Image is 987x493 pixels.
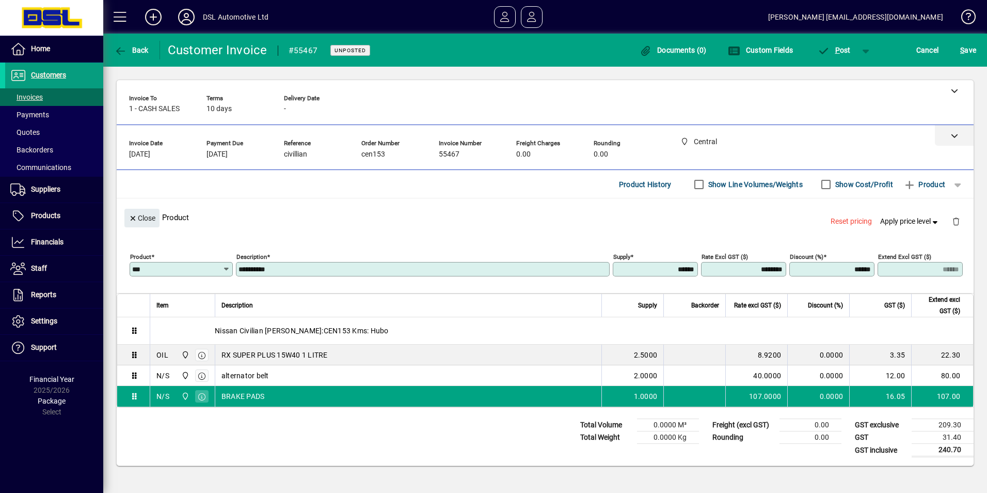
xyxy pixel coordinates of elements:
td: 0.00 [779,419,841,432]
div: OIL [156,350,168,360]
a: Suppliers [5,177,103,203]
mat-label: Discount (%) [790,253,823,260]
td: GST [850,432,912,444]
a: Payments [5,106,103,124]
span: ave [960,42,976,58]
button: Product [898,175,950,194]
button: Delete [944,209,968,234]
td: 0.0000 [787,365,849,386]
td: 12.00 [849,365,911,386]
td: 80.00 [911,365,973,386]
span: S [960,46,964,54]
span: Discount (%) [808,300,843,311]
mat-label: Extend excl GST ($) [878,253,931,260]
span: Rate excl GST ($) [734,300,781,311]
a: Backorders [5,141,103,159]
div: [PERSON_NAME] [EMAIL_ADDRESS][DOMAIN_NAME] [768,9,943,25]
label: Show Line Volumes/Weights [706,179,803,190]
a: Invoices [5,88,103,106]
td: 0.0000 Kg [637,432,699,444]
td: Freight (excl GST) [707,419,779,432]
span: [DATE] [129,150,150,159]
span: Payments [10,111,49,119]
span: P [835,46,840,54]
span: GST ($) [884,300,905,311]
span: Staff [31,264,47,272]
span: 10 days [206,105,232,113]
a: Communications [5,159,103,176]
button: Apply price level [876,212,944,231]
app-page-header-button: Delete [944,217,968,226]
span: Financial Year [29,375,74,383]
button: Add [137,8,170,26]
span: cen153 [361,150,385,159]
td: 240.70 [912,444,974,457]
td: Rounding [707,432,779,444]
span: civillian [284,150,307,159]
td: Total Weight [575,432,637,444]
button: Profile [170,8,203,26]
mat-label: Rate excl GST ($) [702,253,748,260]
span: Supply [638,300,657,311]
div: N/S [156,371,169,381]
a: Staff [5,256,103,282]
td: 22.30 [911,345,973,365]
td: GST inclusive [850,444,912,457]
span: Suppliers [31,185,60,193]
span: 0.00 [516,150,531,159]
app-page-header-button: Back [103,41,160,59]
td: 3.35 [849,345,911,365]
a: Support [5,335,103,361]
button: Save [958,41,979,59]
span: Description [221,300,253,311]
td: 16.05 [849,386,911,407]
a: Financials [5,229,103,255]
div: Product [117,198,974,236]
span: Products [31,211,60,220]
span: Central [179,370,190,381]
mat-label: Description [236,253,267,260]
span: Product History [619,176,672,193]
td: Total Volume [575,419,637,432]
span: 1.0000 [634,391,658,402]
span: - [284,105,286,113]
span: Quotes [10,128,40,136]
span: Reports [31,290,56,299]
span: Invoices [10,93,43,101]
span: Close [129,210,155,227]
span: alternator belt [221,371,269,381]
span: Documents (0) [640,46,707,54]
span: [DATE] [206,150,228,159]
a: Settings [5,309,103,334]
div: #55467 [289,42,318,59]
button: Custom Fields [725,41,795,59]
a: Home [5,36,103,62]
span: BRAKE PADS [221,391,265,402]
td: GST exclusive [850,419,912,432]
span: RX SUPER PLUS 15W40 1 LITRE [221,350,328,360]
div: 107.0000 [732,391,781,402]
span: ost [817,46,851,54]
span: Cancel [916,42,939,58]
span: Reset pricing [831,216,872,227]
button: Product History [615,175,676,194]
span: 0.00 [594,150,608,159]
span: Settings [31,317,57,325]
td: 0.0000 [787,386,849,407]
td: 107.00 [911,386,973,407]
span: Item [156,300,169,311]
div: 8.9200 [732,350,781,360]
span: Financials [31,238,63,246]
button: Back [112,41,151,59]
a: Reports [5,282,103,308]
div: Customer Invoice [168,42,267,58]
span: 55467 [439,150,459,159]
div: N/S [156,391,169,402]
span: Support [31,343,57,351]
span: 1 - CASH SALES [129,105,180,113]
span: Package [38,397,66,405]
td: 0.0000 [787,345,849,365]
span: Central [179,391,190,402]
td: 209.30 [912,419,974,432]
div: Nissan Civilian [PERSON_NAME]:CEN153 Kms: Hubo [150,317,973,344]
